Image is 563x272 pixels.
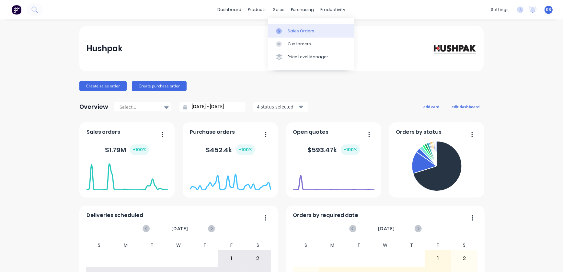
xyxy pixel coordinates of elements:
div: sales [270,5,288,15]
div: W [165,241,192,250]
div: W [372,241,398,250]
button: 4 status selected [253,102,308,112]
a: dashboard [214,5,245,15]
span: [DATE] [171,225,188,232]
span: Sales orders [86,128,120,136]
div: Price Level Manager [288,54,328,60]
div: S [293,241,319,250]
button: Create sales order [79,81,127,91]
div: productivity [317,5,349,15]
span: KB [546,7,551,13]
div: + 100 % [130,144,149,155]
div: Overview [79,100,108,113]
div: T [398,241,425,250]
img: Hushpak [431,43,477,54]
div: 2 [452,250,477,266]
div: T [346,241,372,250]
div: products [245,5,270,15]
div: T [139,241,166,250]
div: Hushpak [86,42,122,55]
button: edit dashboard [447,102,484,111]
div: + 100 % [236,144,255,155]
span: [DATE] [378,225,395,232]
div: Sales Orders [288,28,314,34]
div: $ 452.4k [206,144,255,155]
div: T [192,241,218,250]
button: add card [419,102,443,111]
a: Customers [268,38,354,51]
div: 4 status selected [257,103,298,110]
span: Deliveries scheduled [86,211,143,219]
span: Open quotes [293,128,329,136]
div: 1 [218,250,244,266]
div: settings [488,5,512,15]
img: Factory [12,5,21,15]
div: M [112,241,139,250]
div: S [451,241,478,250]
div: M [319,241,346,250]
span: Purchase orders [190,128,235,136]
div: purchasing [288,5,317,15]
div: 2 [245,250,271,266]
div: + 100 % [341,144,360,155]
a: Sales Orders [268,24,354,37]
div: $ 1.79M [105,144,149,155]
div: F [425,241,451,250]
div: S [245,241,271,250]
div: S [86,241,113,250]
a: Price Level Manager [268,51,354,63]
div: $ 593.47k [307,144,360,155]
div: 1 [425,250,451,266]
div: Customers [288,41,311,47]
span: Orders by status [396,128,442,136]
button: Create purchase order [132,81,187,91]
div: F [218,241,245,250]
